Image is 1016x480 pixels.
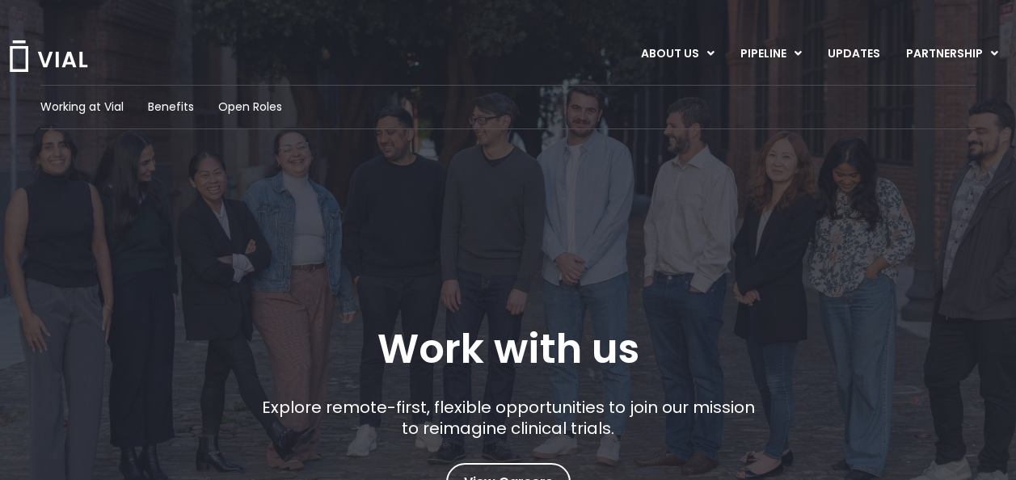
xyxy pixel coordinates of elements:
img: Vial Logo [8,40,89,72]
a: Benefits [148,99,194,116]
a: Open Roles [218,99,282,116]
a: ABOUT USMenu Toggle [628,40,727,68]
a: PIPELINEMenu Toggle [727,40,814,68]
a: UPDATES [815,40,892,68]
a: PARTNERSHIPMenu Toggle [893,40,1011,68]
a: Working at Vial [40,99,124,116]
h1: Work with us [377,326,639,373]
p: Explore remote-first, flexible opportunities to join our mission to reimagine clinical trials. [255,397,761,439]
